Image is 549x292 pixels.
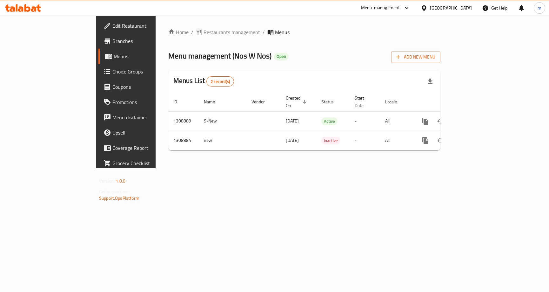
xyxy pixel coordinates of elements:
[350,131,380,150] td: -
[321,117,338,125] div: Active
[423,74,438,89] div: Export file
[199,111,246,131] td: S-New
[321,98,342,106] span: Status
[98,79,188,94] a: Coupons
[112,22,183,30] span: Edit Restaurant
[385,98,405,106] span: Locale
[168,49,271,63] span: Menu management ( Nos W Nos )
[391,51,440,63] button: Add New Menu
[168,92,484,150] table: enhanced table
[168,28,440,36] nav: breadcrumb
[413,92,484,112] th: Actions
[112,129,183,136] span: Upsell
[112,37,183,45] span: Branches
[112,98,183,106] span: Promotions
[173,76,234,87] h2: Menus List
[396,53,435,61] span: Add New Menu
[263,28,265,36] li: /
[112,159,183,167] span: Grocery Checklist
[286,136,299,144] span: [DATE]
[99,188,128,196] span: Get support on:
[114,52,183,60] span: Menus
[418,133,433,148] button: more
[112,144,183,152] span: Coverage Report
[361,4,400,12] div: Menu-management
[430,4,472,11] div: [GEOGRAPHIC_DATA]
[204,28,260,36] span: Restaurants management
[433,133,448,148] button: Change Status
[199,131,246,150] td: new
[112,83,183,91] span: Coupons
[286,94,309,109] span: Created On
[98,49,188,64] a: Menus
[251,98,273,106] span: Vendor
[355,94,372,109] span: Start Date
[206,76,234,87] div: Total records count
[196,28,260,36] a: Restaurants management
[204,98,223,106] span: Name
[98,18,188,33] a: Edit Restaurant
[380,111,413,131] td: All
[191,28,193,36] li: /
[433,114,448,129] button: Change Status
[538,4,541,11] span: m
[418,114,433,129] button: more
[321,137,340,144] span: Inactive
[98,156,188,171] a: Grocery Checklist
[321,118,338,125] span: Active
[350,111,380,131] td: -
[98,94,188,110] a: Promotions
[99,177,115,185] span: Version:
[173,98,185,106] span: ID
[98,125,188,140] a: Upsell
[98,140,188,156] a: Coverage Report
[98,110,188,125] a: Menu disclaimer
[274,54,289,59] span: Open
[275,28,290,36] span: Menus
[274,53,289,60] div: Open
[380,131,413,150] td: All
[98,64,188,79] a: Choice Groups
[112,114,183,121] span: Menu disclaimer
[112,68,183,75] span: Choice Groups
[116,177,125,185] span: 1.0.0
[98,33,188,49] a: Branches
[286,117,299,125] span: [DATE]
[99,194,139,202] a: Support.OpsPlatform
[207,79,234,85] span: 2 record(s)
